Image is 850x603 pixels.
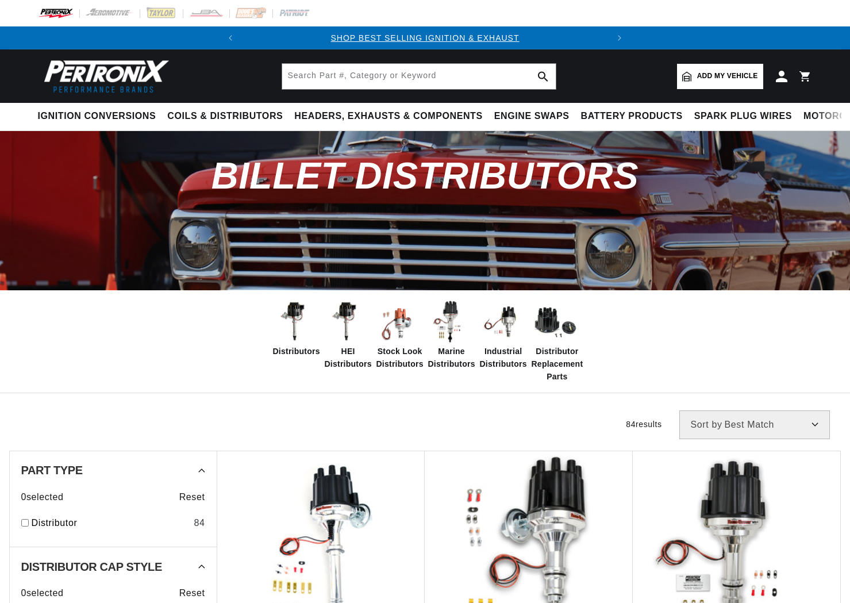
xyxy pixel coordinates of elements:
[376,345,424,371] span: Stock Look Distributors
[38,56,170,96] img: Pertronix
[194,516,205,531] div: 84
[376,299,422,345] img: Stock Look Distributors
[480,299,526,371] a: Industrial Distributors Industrial Distributors
[38,110,156,122] span: Ignition Conversions
[325,299,371,371] a: HEI Distributors HEI Distributors
[489,103,575,130] summary: Engine Swaps
[581,110,683,122] span: Battery Products
[21,586,64,601] span: 0 selected
[691,420,722,429] span: Sort by
[480,345,527,371] span: Industrial Distributors
[689,103,798,130] summary: Spark Plug Wires
[575,103,689,130] summary: Battery Products
[697,71,758,82] span: Add my vehicle
[694,110,792,122] span: Spark Plug Wires
[179,586,205,601] span: Reset
[532,345,583,383] span: Distributor Replacement Parts
[9,26,841,49] slideshow-component: Translation missing: en.sections.announcements.announcement_bar
[161,103,289,130] summary: Coils & Distributors
[21,490,64,505] span: 0 selected
[179,490,205,505] span: Reset
[330,33,519,43] a: SHOP BEST SELLING IGNITION & EXHAUST
[273,299,319,358] a: Distributors Distributors
[282,64,556,89] input: Search Part #, Category or Keyword
[273,345,320,358] span: Distributors
[325,345,372,371] span: HEI Distributors
[219,26,242,49] button: Translation missing: en.sections.announcements.previous_announcement
[21,464,83,476] span: Part Type
[242,32,607,44] div: Announcement
[273,299,319,345] img: Distributors
[608,26,631,49] button: Translation missing: en.sections.announcements.next_announcement
[211,155,639,197] span: Billet Distributors
[428,299,474,371] a: Marine Distributors Marine Distributors
[626,420,661,429] span: 84 results
[21,561,162,573] span: Distributor Cap Style
[677,64,763,89] a: Add my vehicle
[38,103,162,130] summary: Ignition Conversions
[530,64,556,89] button: search button
[32,516,190,531] a: Distributor
[679,410,830,439] select: Sort by
[242,32,607,44] div: 1 of 2
[376,299,422,371] a: Stock Look Distributors Stock Look Distributors
[480,299,526,345] img: Industrial Distributors
[532,299,578,345] img: Distributor Replacement Parts
[428,299,474,345] img: Marine Distributors
[532,299,578,383] a: Distributor Replacement Parts Distributor Replacement Parts
[294,110,482,122] span: Headers, Exhausts & Components
[289,103,488,130] summary: Headers, Exhausts & Components
[428,345,475,371] span: Marine Distributors
[494,110,570,122] span: Engine Swaps
[325,299,371,345] img: HEI Distributors
[167,110,283,122] span: Coils & Distributors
